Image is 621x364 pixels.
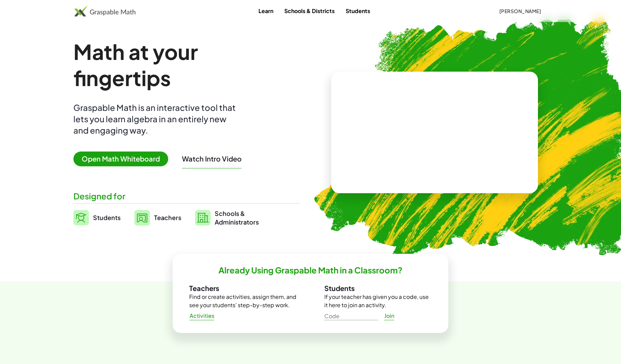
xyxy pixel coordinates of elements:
[215,209,259,226] span: Schools & Administrators
[253,4,279,17] a: Learn
[493,5,547,17] button: [PERSON_NAME]
[189,312,214,320] span: Activities
[134,209,181,226] a: Teachers
[195,210,211,226] img: svg%3e
[189,284,297,293] h3: Teachers
[184,310,220,322] a: Activities
[324,284,432,293] h3: Students
[73,102,239,136] div: Graspable Math is an interactive tool that lets you learn algebra in an entirely new and engaging...
[383,107,486,158] video: What is this? This is dynamic math notation. Dynamic math notation plays a central role in how Gr...
[73,210,89,225] img: svg%3e
[195,209,259,226] a: Schools &Administrators
[154,214,181,221] span: Teachers
[279,4,340,17] a: Schools & Districts
[73,39,293,91] h1: Math at your fingertips
[324,293,432,309] p: If your teacher has given you a code, use it here to join an activity.
[218,265,403,275] h2: Already Using Graspable Math in a Classroom?
[73,156,174,163] a: Open Math Whiteboard
[384,312,394,320] span: Join
[73,209,121,226] a: Students
[189,293,297,309] p: Find or create activities, assign them, and see your students' step-by-step work.
[134,210,150,226] img: svg%3e
[93,214,121,221] span: Students
[378,310,400,322] a: Join
[182,154,242,163] button: Watch Intro Video
[73,152,168,166] span: Open Math Whiteboard
[340,4,376,17] a: Students
[73,190,299,202] div: Designed for
[499,8,541,14] span: [PERSON_NAME]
